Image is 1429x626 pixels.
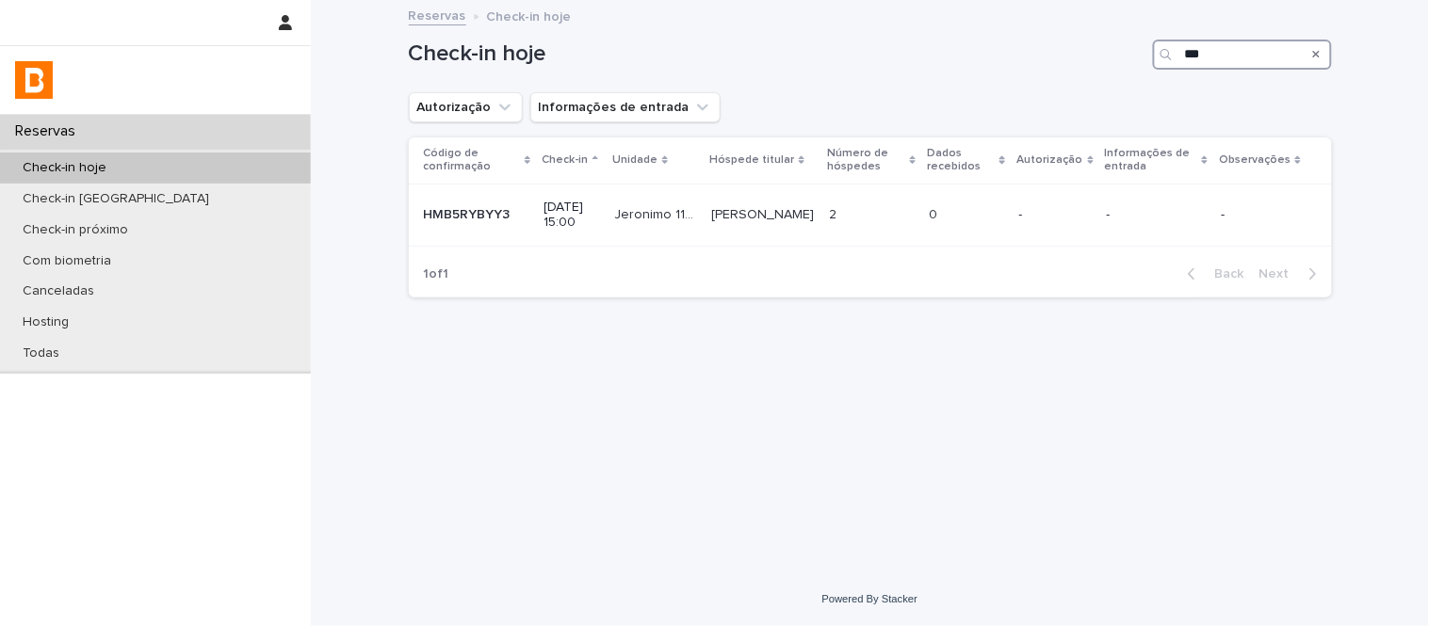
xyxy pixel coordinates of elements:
p: Check-in [GEOGRAPHIC_DATA] [8,191,224,207]
p: Reservas [8,122,90,140]
p: 0 [929,203,941,223]
span: Next [1259,267,1301,281]
p: 1 of 1 [409,251,464,297]
button: Autorização [409,92,523,122]
p: Dados recebidos [927,143,995,178]
button: Back [1173,265,1252,282]
p: Autorização [1017,150,1083,170]
p: Unidade [612,150,658,170]
p: Hóspede titular [709,150,794,170]
h1: Check-in hoje [409,40,1145,68]
button: Next [1252,265,1332,282]
p: Informações de entrada [1105,143,1197,178]
p: - [1107,207,1206,223]
p: Número de hóspedes [827,143,905,178]
p: 2 [829,203,840,223]
p: HMB5RYBYY3 [424,203,514,223]
p: Check-in [542,150,588,170]
a: Powered By Stacker [822,593,917,604]
p: Todas [8,345,74,361]
p: [DATE] 15:00 [544,200,599,232]
input: Search [1153,40,1332,70]
span: Back [1204,267,1244,281]
p: Canceladas [8,283,109,299]
p: Com biometria [8,253,126,269]
p: Ruy Alexandre [711,203,818,223]
img: zVaNuJHRTjyIjT5M9Xd5 [15,61,53,99]
p: Jeronimo 1103 [614,203,700,223]
p: Check-in hoje [487,5,572,25]
p: Hosting [8,314,84,330]
p: Check-in hoje [8,160,122,176]
p: - [1221,207,1301,223]
p: Check-in próximo [8,222,143,238]
p: - [1019,207,1092,223]
p: Código de confirmação [424,143,520,178]
a: Reservas [409,4,466,25]
button: Informações de entrada [530,92,721,122]
tr: HMB5RYBYY3HMB5RYBYY3 [DATE] 15:00Jeronimo 1103Jeronimo 1103 [PERSON_NAME][PERSON_NAME] 22 00 --- [409,184,1332,247]
p: Observações [1219,150,1291,170]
